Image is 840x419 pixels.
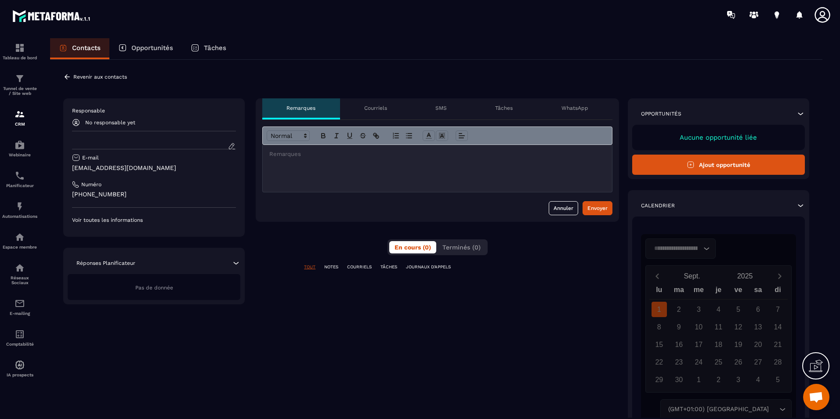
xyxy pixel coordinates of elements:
[14,109,25,119] img: formation
[435,105,447,112] p: SMS
[2,214,37,219] p: Automatisations
[549,201,578,215] button: Annuler
[2,164,37,195] a: schedulerschedulerPlanificateur
[442,244,481,251] span: Terminés (0)
[2,122,37,126] p: CRM
[131,44,173,52] p: Opportunités
[182,38,235,59] a: Tâches
[14,73,25,84] img: formation
[14,140,25,150] img: automations
[561,105,588,112] p: WhatsApp
[2,322,37,353] a: accountantaccountantComptabilité
[14,43,25,53] img: formation
[82,154,99,161] p: E-mail
[72,44,101,52] p: Contacts
[395,244,431,251] span: En cours (0)
[641,110,681,117] p: Opportunités
[2,102,37,133] a: formationformationCRM
[495,105,513,112] p: Tâches
[2,67,37,102] a: formationformationTunnel de vente / Site web
[2,183,37,188] p: Planificateur
[304,264,315,270] p: TOUT
[14,232,25,242] img: automations
[347,264,372,270] p: COURRIELS
[72,107,236,114] p: Responsable
[81,181,101,188] p: Numéro
[2,225,37,256] a: automationsautomationsEspace membre
[2,195,37,225] a: automationsautomationsAutomatisations
[14,201,25,212] img: automations
[14,360,25,370] img: automations
[2,245,37,249] p: Espace membre
[73,74,127,80] p: Revenir aux contacts
[85,119,135,126] p: No responsable yet
[72,190,236,199] p: [PHONE_NUMBER]
[2,55,37,60] p: Tableau de bord
[2,292,37,322] a: emailemailE-mailing
[2,256,37,292] a: social-networksocial-networkRéseaux Sociaux
[14,329,25,340] img: accountant
[14,170,25,181] img: scheduler
[50,38,109,59] a: Contacts
[2,372,37,377] p: IA prospects
[380,264,397,270] p: TÂCHES
[583,201,612,215] button: Envoyer
[72,217,236,224] p: Voir toutes les informations
[14,298,25,309] img: email
[641,202,675,209] p: Calendrier
[2,133,37,164] a: automationsautomationsWebinaire
[437,241,486,253] button: Terminés (0)
[286,105,315,112] p: Remarques
[587,204,608,213] div: Envoyer
[109,38,182,59] a: Opportunités
[2,311,37,316] p: E-mailing
[2,342,37,347] p: Comptabilité
[641,134,796,141] p: Aucune opportunité liée
[406,264,451,270] p: JOURNAUX D'APPELS
[2,152,37,157] p: Webinaire
[324,264,338,270] p: NOTES
[12,8,91,24] img: logo
[2,275,37,285] p: Réseaux Sociaux
[72,164,236,172] p: [EMAIL_ADDRESS][DOMAIN_NAME]
[389,241,436,253] button: En cours (0)
[2,86,37,96] p: Tunnel de vente / Site web
[76,260,135,267] p: Réponses Planificateur
[364,105,387,112] p: Courriels
[204,44,226,52] p: Tâches
[632,155,805,175] button: Ajout opportunité
[135,285,173,291] span: Pas de donnée
[803,384,829,410] a: Ouvrir le chat
[2,36,37,67] a: formationformationTableau de bord
[14,263,25,273] img: social-network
